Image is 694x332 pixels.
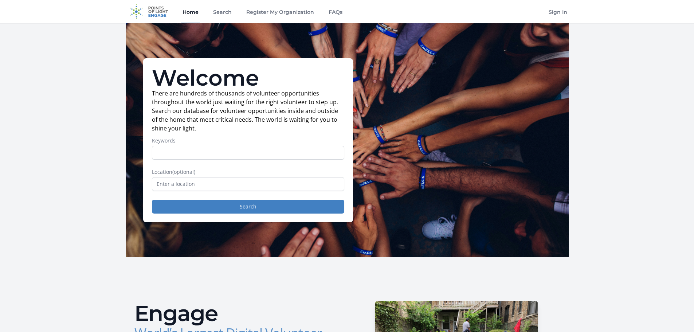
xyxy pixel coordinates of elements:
[152,177,344,191] input: Enter a location
[152,200,344,214] button: Search
[134,302,341,324] h2: Engage
[152,168,344,176] label: Location
[152,67,344,89] h1: Welcome
[172,168,195,175] span: (optional)
[152,137,344,144] label: Keywords
[152,89,344,133] p: There are hundreds of thousands of volunteer opportunities throughout the world just waiting for ...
